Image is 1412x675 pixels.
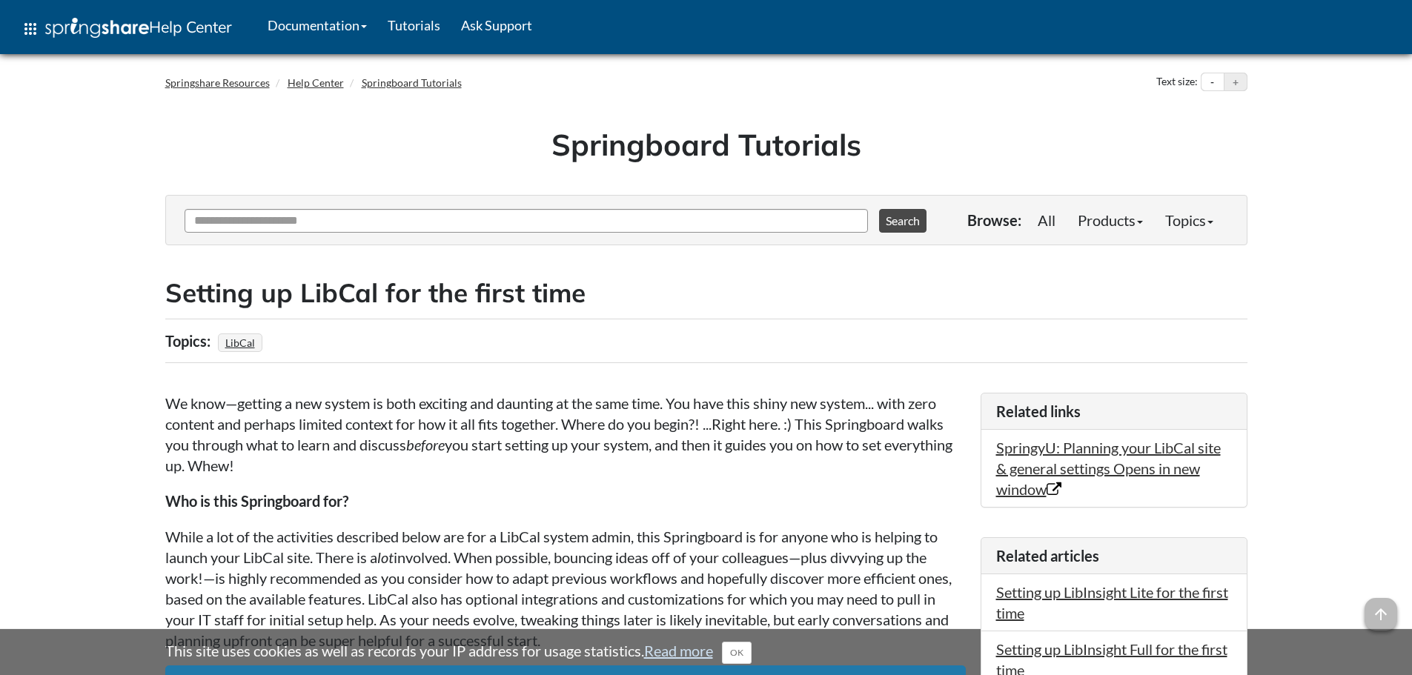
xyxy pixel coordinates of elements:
[377,7,451,44] a: Tutorials
[165,76,270,89] a: Springshare Resources
[257,7,377,44] a: Documentation
[879,209,927,233] button: Search
[1201,73,1224,91] button: Decrease text size
[1067,205,1154,235] a: Products
[967,210,1021,230] p: Browse:
[1224,73,1247,91] button: Increase text size
[996,583,1228,622] a: Setting up LibInsight Lite for the first time
[150,640,1262,664] div: This site uses cookies as well as records your IP address for usage statistics.
[1365,599,1397,617] a: arrow_upward
[1153,73,1201,92] div: Text size:
[1027,205,1067,235] a: All
[406,436,445,453] em: before
[1365,598,1397,631] span: arrow_upward
[165,492,348,510] strong: Who is this Springboard for?
[149,17,232,36] span: Help Center
[11,7,242,51] a: apps Help Center
[165,526,966,651] p: While a lot of the activities described below are for a LibCal system admin, this Springboard is ...
[996,547,1099,565] span: Related articles
[451,7,543,44] a: Ask Support
[165,275,1247,311] h2: Setting up LibCal for the first time
[21,20,39,38] span: apps
[176,124,1236,165] h1: Springboard Tutorials
[288,76,344,89] a: Help Center
[996,439,1221,498] a: SpringyU: Planning your LibCal site & general settings Opens in new window
[996,402,1081,420] span: Related links
[377,548,394,566] em: lot
[223,332,257,353] a: LibCal
[362,76,462,89] a: Springboard Tutorials
[165,327,214,355] div: Topics:
[165,393,966,476] p: We know—getting a new system is both exciting and daunting at the same time. You have this shiny ...
[1154,205,1224,235] a: Topics
[45,18,149,38] img: Springshare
